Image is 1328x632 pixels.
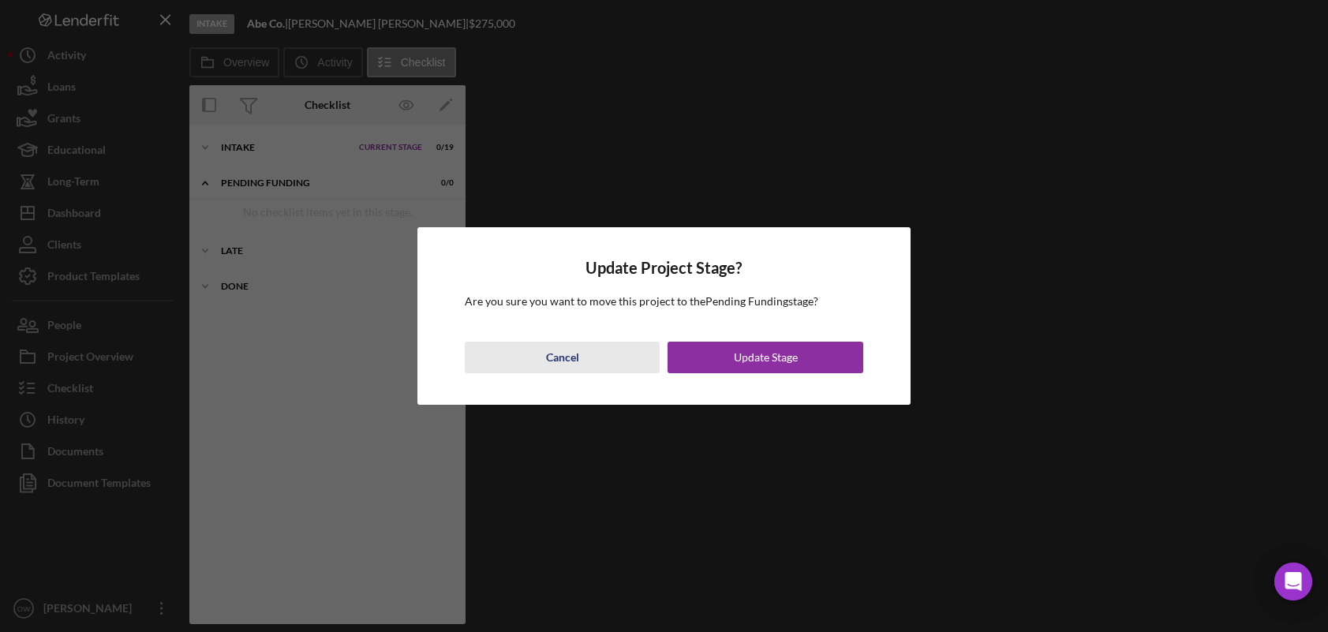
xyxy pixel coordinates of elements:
button: Update Stage [668,342,862,373]
div: Open Intercom Messenger [1274,563,1312,600]
h4: Update Project Stage? [465,259,863,277]
p: Are you sure you want to move this project to the Pending Funding stage? [465,293,863,310]
button: Cancel [465,342,660,373]
div: Update Stage [734,342,798,373]
div: Cancel [546,342,579,373]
